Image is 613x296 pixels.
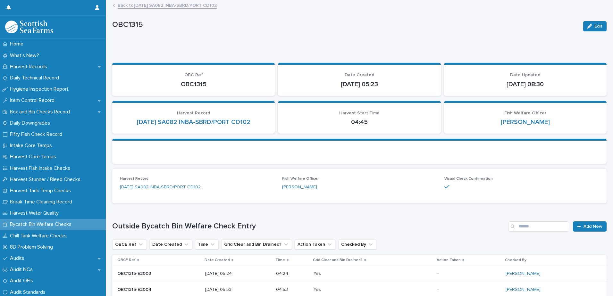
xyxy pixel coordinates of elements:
p: OBC1315-E2004 [117,286,153,292]
p: Bycatch Bin Welfare Checks [7,221,77,227]
p: Box and Bin Checks Record [7,109,75,115]
img: mMrefqRFQpe26GRNOUkG [5,21,53,33]
p: Action Taken [437,257,461,264]
span: Fish Welfare Officer [504,111,546,115]
a: [PERSON_NAME] [506,271,541,276]
p: Audit Standards [7,289,51,295]
p: Time [275,257,285,264]
button: Action Taken [295,239,336,250]
p: OBC1315 [120,80,267,88]
p: 04:53 [276,286,289,292]
p: Harvest Water Quality [7,210,64,216]
a: [DATE] SA082 INBA-SBRD/PORT CD102 [120,184,201,191]
button: Grid Clear and Bin Drained? [221,239,292,250]
a: Back to[DATE] SA082 INBA-SBRD/PORT CD102 [118,1,217,9]
p: - [437,286,440,292]
span: Harvest Start Time [339,111,380,115]
a: Add New [573,221,607,232]
button: OBCE Ref [112,239,147,250]
span: Harvest Record [177,111,210,115]
p: Break Time Cleaning Record [7,199,77,205]
button: Edit [583,21,607,31]
input: Search [508,221,569,232]
h1: Outside Bycatch Bin Welfare Check Entry [112,222,506,231]
p: Yes [314,271,367,276]
p: Checked By [505,257,526,264]
p: Daily Technical Record [7,75,64,81]
p: Intake Core Temps [7,143,57,149]
a: [PERSON_NAME] [501,118,550,126]
p: Grid Clear and Bin Drained? [313,257,363,264]
p: Harvest Fish Intake Checks [7,165,75,171]
a: [PERSON_NAME] [506,287,541,292]
p: Harvest Records [7,64,52,70]
span: Date Updated [510,73,540,77]
p: Daily Downgrades [7,120,55,126]
p: Chill Tank Welfare Checks [7,233,72,239]
p: Home [7,41,29,47]
p: OBCE Ref [117,257,136,264]
span: OBC Ref [184,73,203,77]
p: [DATE] 05:53 [205,287,259,292]
button: Date Created [149,239,192,250]
button: Time [195,239,219,250]
p: - [437,270,440,276]
a: [DATE] SA082 INBA-SBRD/PORT CD102 [137,118,250,126]
p: Yes [314,287,367,292]
p: [DATE] 05:23 [286,80,433,88]
p: Harvest Tank Temp Checks [7,188,76,194]
p: Fifty Fish Check Record [7,131,67,137]
span: Harvest Record [120,177,148,181]
tr: OBC1315-E2003OBC1315-E2003 [DATE] 05:2404:2404:24 Yes-- [PERSON_NAME] [112,266,607,282]
span: Fish Welfare Officer [282,177,319,181]
p: 8D Problem Solving [7,244,58,250]
span: Date Created [345,73,374,77]
p: Harvest Core Temps [7,154,61,160]
p: OBC1315-E2003 [117,270,152,276]
p: Audit NCs [7,267,38,273]
button: Checked By [338,239,377,250]
p: [DATE] 08:30 [452,80,599,88]
p: Item Control Record [7,97,60,103]
p: Hygiene Inspection Report [7,86,74,92]
p: 04:45 [286,118,433,126]
p: What's New? [7,53,44,59]
p: [DATE] 05:24 [205,271,259,276]
span: Edit [594,24,602,29]
p: Audits [7,255,29,261]
span: Add New [584,224,602,229]
p: Harvest Stunner / Bleed Checks [7,177,86,183]
a: [PERSON_NAME] [282,184,317,191]
p: OBC1315 [112,20,578,29]
p: Audit OFIs [7,278,38,284]
p: 04:24 [276,270,290,276]
p: Date Created [205,257,230,264]
span: Visual Check Confirmation [444,177,493,181]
